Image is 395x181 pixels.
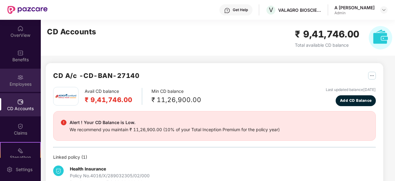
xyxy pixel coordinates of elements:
[295,42,349,48] span: Total available CD balance
[53,71,139,81] h2: CD A/c - CD-BAN-27140
[278,7,321,13] div: VALAGRO BIOSCIENCES
[61,120,66,125] img: svg+xml;base64,PHN2ZyBpZD0iRGFuZ2VyX2FsZXJ0IiBkYXRhLW5hbWU9IkRhbmdlciBhbGVydCIgeG1sbnM9Imh0dHA6Ly...
[334,5,375,11] div: A [PERSON_NAME]
[6,166,13,173] img: svg+xml;base64,PHN2ZyBpZD0iU2V0dGluZy0yMHgyMCIgeG1sbnM9Imh0dHA6Ly93d3cudzMub3JnLzIwMDAvc3ZnIiB3aW...
[381,7,386,12] img: svg+xml;base64,PHN2ZyBpZD0iRHJvcGRvd24tMzJ4MzIiIHhtbG5zPSJodHRwOi8vd3d3LnczLm9yZy8yMDAwL3N2ZyIgd2...
[53,166,64,176] img: svg+xml;base64,PHN2ZyB4bWxucz0iaHR0cDovL3d3dy53My5vcmcvMjAwMC9zdmciIHdpZHRoPSIzNCIgaGVpZ2h0PSIzNC...
[17,99,23,105] img: svg+xml;base64,PHN2ZyBpZD0iQ0RfQWNjb3VudHMiIGRhdGEtbmFtZT0iQ0QgQWNjb3VudHMiIHhtbG5zPSJodHRwOi8vd3...
[336,95,376,106] button: Add CD Balance
[47,26,96,38] h2: CD Accounts
[340,98,372,104] span: Add CD Balance
[85,88,142,105] div: Avail CD balance
[334,11,375,15] div: Admin
[151,95,201,105] div: ₹ 11,26,900.00
[369,26,392,50] img: svg+xml;base64,PHN2ZyB4bWxucz0iaHR0cDovL3d3dy53My5vcmcvMjAwMC9zdmciIHhtbG5zOnhsaW5rPSJodHRwOi8vd3...
[233,7,248,12] div: Get Help
[70,166,106,171] b: Health Insurance
[85,95,133,105] h2: ₹ 9,41,746.00
[14,166,34,173] div: Settings
[70,172,150,179] div: Policy No. 4016/X/289032305/02/000
[7,6,48,14] img: New Pazcare Logo
[269,6,273,14] span: V
[17,74,23,80] img: svg+xml;base64,PHN2ZyBpZD0iRW1wbG95ZWVzIiB4bWxucz0iaHR0cDovL3d3dy53My5vcmcvMjAwMC9zdmciIHdpZHRoPS...
[368,72,376,80] img: svg+xml;base64,PHN2ZyB4bWxucz0iaHR0cDovL3d3dy53My5vcmcvMjAwMC9zdmciIHdpZHRoPSIyNSIgaGVpZ2h0PSIyNS...
[17,148,23,154] img: svg+xml;base64,PHN2ZyB4bWxucz0iaHR0cDovL3d3dy53My5vcmcvMjAwMC9zdmciIHdpZHRoPSIyMSIgaGVpZ2h0PSIyMC...
[1,154,40,161] div: Stepathon
[17,123,23,129] img: svg+xml;base64,PHN2ZyBpZD0iQ2xhaW0iIHhtbG5zPSJodHRwOi8vd3d3LnczLm9yZy8yMDAwL3N2ZyIgd2lkdGg9IjIwIi...
[17,25,23,32] img: svg+xml;base64,PHN2ZyBpZD0iSG9tZSIgeG1sbnM9Imh0dHA6Ly93d3cudzMub3JnLzIwMDAvc3ZnIiB3aWR0aD0iMjAiIG...
[224,7,230,14] img: svg+xml;base64,PHN2ZyBpZD0iSGVscC0zMngzMiIgeG1sbnM9Imh0dHA6Ly93d3cudzMub3JnLzIwMDAvc3ZnIiB3aWR0aD...
[151,88,201,105] div: Min CD balance
[326,87,376,93] div: Last updated balance [DATE]
[295,27,359,41] h2: ₹ 9,41,746.00
[70,119,280,126] div: Alert ! Your CD Balance is Low.
[53,154,376,161] div: Linked policy ( 1 )
[70,126,280,133] div: We recommend you maintain ₹ 11,26,900.00 (10% of your Total Inception Premium for the policy year)
[17,50,23,56] img: svg+xml;base64,PHN2ZyBpZD0iQmVuZWZpdHMiIHhtbG5zPSJodHRwOi8vd3d3LnczLm9yZy8yMDAwL3N2ZyIgd2lkdGg9Ij...
[54,92,78,100] img: icici.png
